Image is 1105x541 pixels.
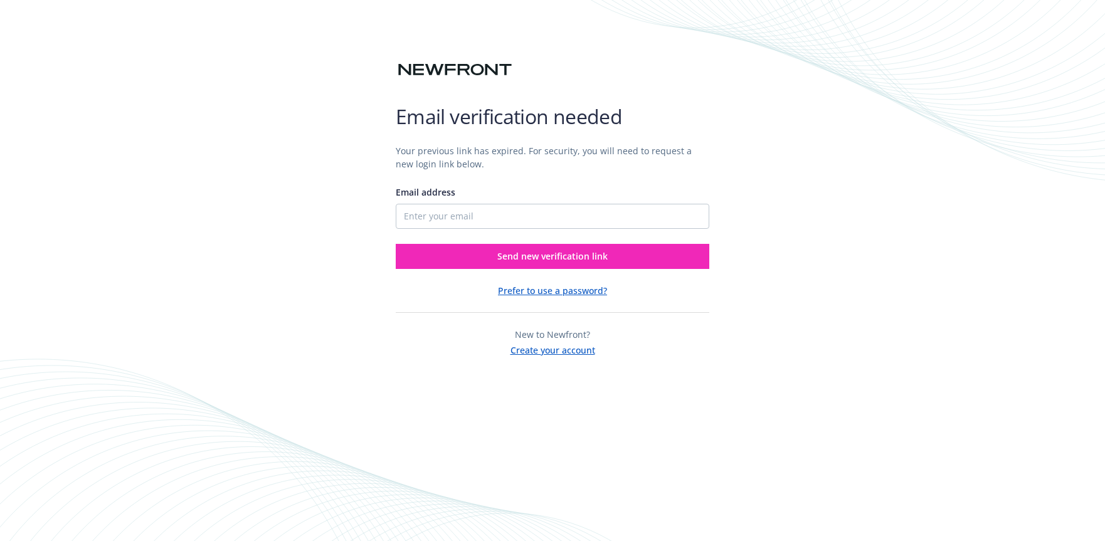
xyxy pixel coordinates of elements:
button: Prefer to use a password? [498,284,607,297]
span: Send new verification link [497,250,608,262]
button: Send new verification link [396,244,709,269]
span: Email address [396,186,455,198]
input: Enter your email [396,204,709,229]
h1: Email verification needed [396,104,709,129]
p: Your previous link has expired. For security, you will need to request a new login link below. [396,144,709,171]
span: New to Newfront? [515,328,590,340]
button: Create your account [510,341,595,357]
img: Newfront logo [396,59,514,81]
